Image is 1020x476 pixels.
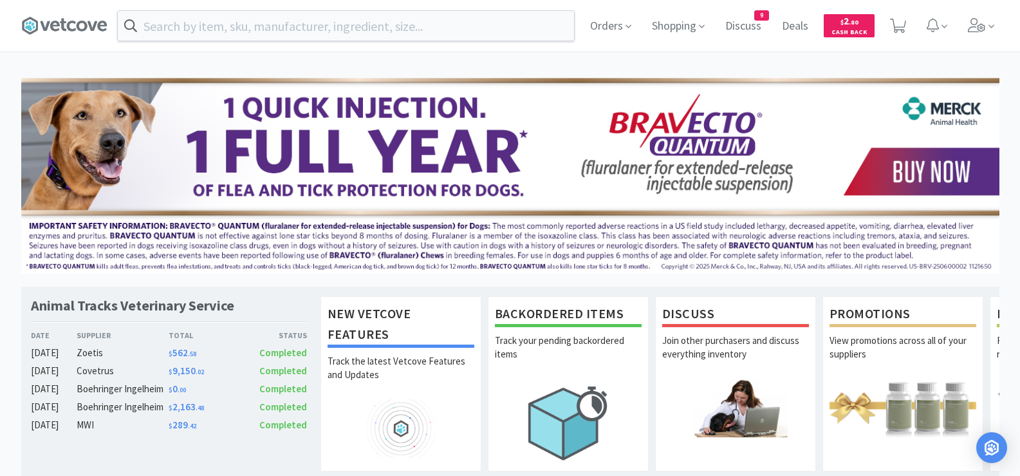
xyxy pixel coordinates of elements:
span: $ [169,422,172,430]
div: Supplier [77,329,169,341]
a: New Vetcove FeaturesTrack the latest Vetcove Features and Updates [320,296,481,471]
p: View promotions across all of your suppliers [830,334,976,379]
span: Cash Back [831,29,867,37]
div: Boehringer Ingelheim [77,381,169,397]
div: [DATE] [31,363,77,379]
h1: Promotions [830,303,976,327]
a: Discuss9 [720,21,766,32]
img: hero_backorders.png [495,379,642,467]
span: 289 [169,419,196,431]
input: Search by item, sku, manufacturer, ingredient, size... [118,11,574,41]
img: hero_discuss.png [662,379,809,437]
span: 0 [169,383,186,395]
a: [DATE]Zoetis$562.58Completed [31,345,308,361]
img: 3ffb5edee65b4d9ab6d7b0afa510b01f.jpg [21,78,999,274]
div: Total [169,329,238,341]
div: Date [31,329,77,341]
span: 2,163 [169,401,204,413]
a: [DATE]Boehringer Ingelheim$2,163.48Completed [31,399,308,415]
h1: Discuss [662,303,809,327]
div: [DATE] [31,417,77,433]
a: Backordered ItemsTrack your pending backordered items [488,296,649,471]
p: Track the latest Vetcove Features and Updates [328,354,474,399]
a: [DATE]Boehringer Ingelheim$0.00Completed [31,381,308,397]
div: [DATE] [31,399,77,415]
a: [DATE]Covetrus$9,150.02Completed [31,363,308,379]
div: Covetrus [77,363,169,379]
div: Boehringer Ingelheim [77,399,169,415]
p: Track your pending backordered items [495,334,642,379]
span: . 48 [196,404,204,412]
div: Open Intercom Messenger [976,432,1007,463]
a: $2.80Cash Back [824,8,875,43]
div: [DATE] [31,345,77,361]
span: $ [169,404,172,412]
span: $ [169,368,172,376]
div: Zoetis [77,345,169,361]
span: Completed [259,401,307,413]
h1: New Vetcove Features [328,303,474,348]
span: . 58 [188,350,196,358]
div: MWI [77,417,169,433]
span: 2 [840,15,858,27]
span: . 42 [188,422,196,430]
div: Status [238,329,308,341]
a: Deals [777,21,813,32]
span: Completed [259,365,307,377]
span: Completed [259,347,307,359]
span: Completed [259,419,307,431]
span: 562 [169,347,196,359]
a: PromotionsView promotions across all of your suppliers [822,296,983,471]
span: . 80 [849,18,858,26]
div: [DATE] [31,381,77,397]
h1: Animal Tracks Veterinary Service [31,296,234,315]
span: $ [169,386,172,394]
span: 9 [755,11,768,20]
span: . 00 [178,386,186,394]
span: 9,150 [169,365,204,377]
img: hero_feature_roadmap.png [328,399,474,458]
span: . 02 [196,368,204,376]
span: $ [840,18,844,26]
p: Join other purchasers and discuss everything inventory [662,334,809,379]
span: Completed [259,383,307,395]
a: [DATE]MWI$289.42Completed [31,417,308,433]
h1: Backordered Items [495,303,642,327]
img: hero_promotions.png [830,379,976,437]
span: $ [169,350,172,358]
a: DiscussJoin other purchasers and discuss everything inventory [655,296,816,471]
